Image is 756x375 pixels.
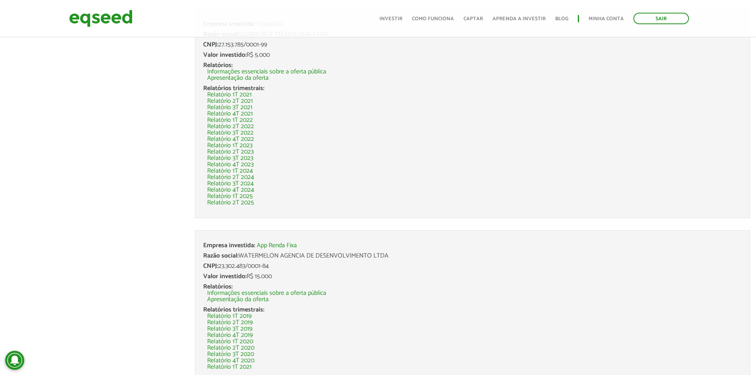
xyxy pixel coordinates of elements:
span: Relatórios: [203,281,233,292]
a: Sair [633,13,689,24]
a: Relatório 3T 2020 [207,351,254,358]
a: Minha conta [589,16,624,21]
a: App Renda Fixa [257,242,297,249]
span: Relatórios: [203,60,233,71]
span: Razão social: [203,250,239,261]
a: Relatório 4T 2024 [207,187,254,193]
a: Relatório 4T 2023 [207,162,254,168]
img: EqSeed [69,8,133,29]
span: CNPJ: [203,261,218,271]
a: Relatório 4T 2022 [207,136,254,142]
a: Aprenda a investir [492,16,546,21]
span: Empresa investida: [203,240,255,251]
a: Relatório 1T 2021 [207,364,252,370]
a: Apresentação da oferta [207,75,269,81]
a: Relatório 3T 2022 [207,130,254,136]
div: R$ 5.000 [203,52,742,58]
a: Blog [555,16,568,21]
span: CNPJ: [203,39,218,50]
a: Relatório 3T 2021 [207,104,252,111]
a: Informações essenciais sobre a oferta pública [207,69,326,75]
a: Captar [464,16,483,21]
a: Relatório 3T 2023 [207,155,253,162]
a: Apresentação da oferta [207,296,269,303]
a: Relatório 1T 2024 [207,168,253,174]
a: Relatório 2T 2025 [207,200,254,206]
a: Relatório 2T 2019 [207,319,253,326]
div: 23.302.483/0001-84 [203,263,742,269]
a: Relatório 4T 2019 [207,332,253,338]
a: Relatório 1T 2023 [207,142,252,149]
span: Valor investido: [203,50,246,60]
div: WATERMELON AGENCIA DE DESENVOLVIMENTO LTDA [203,253,742,259]
a: Relatório 2T 2021 [207,98,253,104]
span: Valor investido: [203,271,246,282]
div: 27.153.785/0001-99 [203,42,742,48]
a: Relatório 2T 2022 [207,123,254,130]
span: Relatórios trimestrais: [203,304,264,315]
div: R$ 15.000 [203,273,742,280]
a: Relatório 3T 2024 [207,181,254,187]
a: Investir [379,16,402,21]
div: GLOBALBOT TECNOLOGIA LTDA [203,31,742,38]
a: Relatório 1T 2025 [207,193,253,200]
a: Como funciona [412,16,454,21]
a: Relatório 1T 2022 [207,117,253,123]
a: Relatório 1T 2019 [207,313,252,319]
a: Relatório 2T 2024 [207,174,254,181]
a: Relatório 4T 2021 [207,111,253,117]
a: Relatório 3T 2019 [207,326,252,332]
a: Relatório 2T 2020 [207,345,254,351]
a: Relatório 4T 2020 [207,358,254,364]
a: Relatório 2T 2023 [207,149,254,155]
span: Relatórios trimestrais: [203,83,264,94]
a: Relatório 1T 2021 [207,92,252,98]
a: Relatório 1T 2020 [207,338,253,345]
a: Informações essenciais sobre a oferta pública [207,290,326,296]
